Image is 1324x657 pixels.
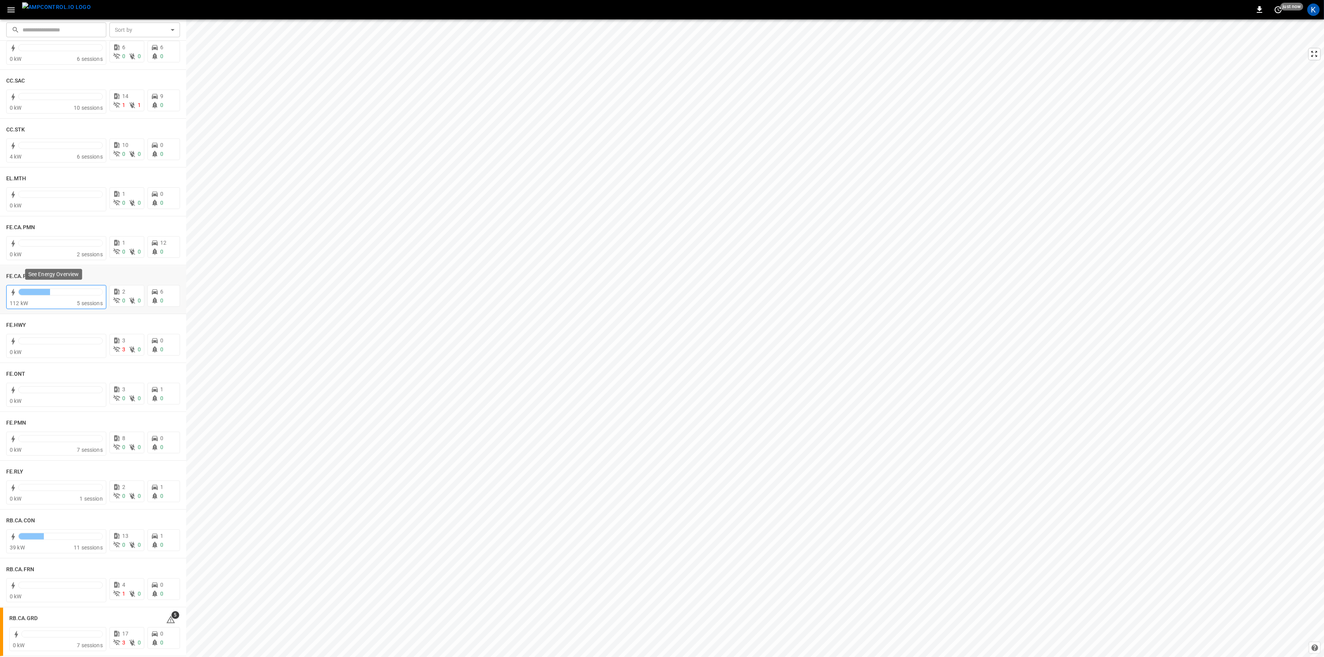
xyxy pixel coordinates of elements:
span: 2 [122,289,125,295]
span: 6 sessions [77,154,103,160]
span: 17 [122,631,128,637]
span: 0 [122,249,125,255]
h6: FE.RLY [6,468,24,476]
span: 1 [160,484,163,490]
span: 0 [122,53,125,59]
h6: CC.SAC [6,77,25,85]
span: 0 kW [10,105,22,111]
span: 0 [160,435,163,441]
span: 0 [138,640,141,646]
span: 3 [122,640,125,646]
span: 3 [122,386,125,392]
span: 0 [160,346,163,353]
span: 0 [160,444,163,450]
span: 0 [160,191,163,197]
span: 0 [122,200,125,206]
span: 3 [122,337,125,344]
button: set refresh interval [1272,3,1284,16]
span: 8 [122,435,125,441]
span: 0 [160,395,163,401]
span: 4 [122,582,125,588]
span: 1 [138,102,141,108]
span: 0 [160,249,163,255]
h6: RB.CA.CON [6,517,35,525]
span: 0 [138,542,141,548]
span: 0 kW [10,398,22,404]
span: 12 [160,240,166,246]
h6: EL.MTH [6,175,26,183]
span: 0 [122,493,125,499]
span: 0 [160,102,163,108]
p: See Energy Overview [28,270,79,278]
h6: FE.HWY [6,321,26,330]
h6: RB.CA.FRN [6,565,34,574]
span: 6 sessions [77,56,103,62]
span: 0 kW [10,251,22,258]
span: 0 [138,200,141,206]
h6: FE.CA.PMN [6,223,35,232]
span: just now [1281,3,1303,10]
span: 0 [138,249,141,255]
span: 2 sessions [77,251,103,258]
span: 0 [138,395,141,401]
span: 1 [160,386,163,392]
h6: FE.PMN [6,419,26,427]
span: 0 kW [13,642,25,648]
span: 1 [122,102,125,108]
span: 1 session [80,496,102,502]
span: 0 [122,151,125,157]
span: 39 kW [10,545,25,551]
span: 0 [160,151,163,157]
img: ampcontrol.io logo [22,2,91,12]
span: 0 [160,53,163,59]
span: 0 [138,493,141,499]
span: 10 sessions [74,105,103,111]
span: 0 [160,542,163,548]
span: 10 [122,142,128,148]
span: 14 [122,93,128,99]
span: 11 sessions [74,545,103,551]
span: 0 [160,640,163,646]
span: 5 [171,611,179,619]
span: 0 [138,444,141,450]
span: 0 [138,346,141,353]
span: 1 [122,191,125,197]
span: 0 kW [10,56,22,62]
span: 13 [122,533,128,539]
span: 0 [160,337,163,344]
span: 0 [160,591,163,597]
span: 3 [122,346,125,353]
span: 1 [122,240,125,246]
span: 9 [160,93,163,99]
span: 0 [160,297,163,304]
span: 6 [122,44,125,50]
h6: FE.CA.PRS [6,272,33,281]
span: 0 kW [10,496,22,502]
span: 0 kW [10,593,22,600]
h6: FE.ONT [6,370,26,379]
span: 0 [122,444,125,450]
span: 0 [122,297,125,304]
span: 5 sessions [77,300,103,306]
span: 7 sessions [77,447,103,453]
span: 1 [122,591,125,597]
span: 0 [138,53,141,59]
span: 0 kW [10,349,22,355]
span: 1 [160,533,163,539]
div: profile-icon [1307,3,1320,16]
span: 0 [138,591,141,597]
span: 0 kW [10,202,22,209]
span: 0 [160,631,163,637]
span: 0 kW [10,447,22,453]
span: 0 [160,200,163,206]
span: 6 [160,289,163,295]
span: 7 sessions [77,642,103,648]
span: 0 [160,493,163,499]
h6: CC.STK [6,126,25,134]
span: 0 [160,142,163,148]
span: 6 [160,44,163,50]
span: 2 [122,484,125,490]
span: 0 [122,395,125,401]
span: 112 kW [10,300,28,306]
span: 0 [138,151,141,157]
